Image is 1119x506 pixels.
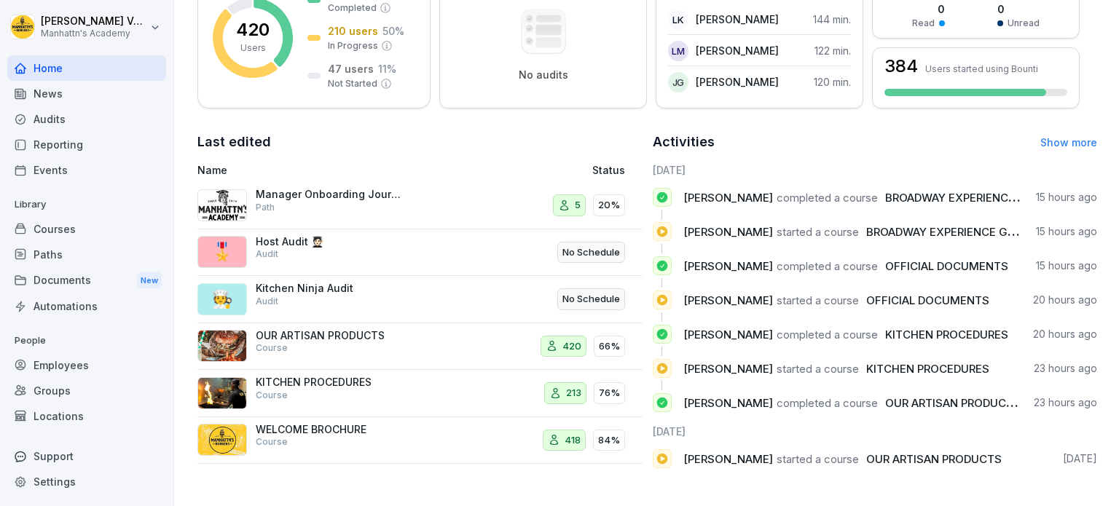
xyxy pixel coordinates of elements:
[912,17,935,30] p: Read
[777,225,859,239] span: started a course
[814,43,851,58] p: 122 min.
[562,245,620,260] p: No Schedule
[7,132,166,157] a: Reporting
[211,286,233,312] p: 🧑‍🍳
[41,15,147,28] p: [PERSON_NAME] Vanderbeken
[925,63,1038,74] p: Users started using Bounti
[683,191,773,205] span: [PERSON_NAME]
[197,424,247,456] img: o6stutclj8fenf9my2o1qei2.png
[256,295,278,308] p: Audit
[866,293,989,307] span: OFFICIAL DOCUMENTS
[256,389,288,402] p: Course
[328,39,378,52] p: In Progress
[197,229,643,277] a: 🎖️Host Audit 🧑🏻‍🎓AuditNo Schedule
[696,12,779,27] p: [PERSON_NAME]
[653,162,1098,178] h6: [DATE]
[197,370,643,417] a: KITCHEN PROCEDURESCourse21376%
[1033,293,1097,307] p: 20 hours ago
[7,216,166,242] a: Courses
[256,248,278,261] p: Audit
[7,329,166,352] p: People
[683,328,773,341] span: [PERSON_NAME]
[777,452,859,466] span: started a course
[777,259,878,273] span: completed a course
[7,157,166,183] a: Events
[997,1,1040,17] p: 0
[1036,224,1097,239] p: 15 hours ago
[197,182,643,229] a: Manager Onboarding Journey 🤝Path520%
[7,55,166,81] a: Home
[328,61,374,76] p: 47 users
[197,330,247,362] img: b6xamxhvf3oim249scwp8rtl.png
[7,81,166,106] a: News
[777,191,878,205] span: completed a course
[519,68,568,82] p: No audits
[777,293,859,307] span: started a course
[256,435,288,448] p: Course
[1040,136,1097,149] a: Show more
[382,23,404,39] p: 50 %
[240,41,266,55] p: Users
[683,396,773,410] span: [PERSON_NAME]
[683,362,773,376] span: [PERSON_NAME]
[197,189,247,221] img: x2s2x8ztc6xnmstxq4kwq6hj.png
[197,276,643,323] a: 🧑‍🍳Kitchen Ninja AuditAuditNo Schedule
[1034,395,1097,410] p: 23 hours ago
[7,242,166,267] a: Paths
[328,23,378,39] p: 210 users
[866,452,1002,466] span: OUR ARTISAN PRODUCTS
[866,225,1032,239] span: BROADWAY EXPERIENCE GUIDE
[1036,190,1097,205] p: 15 hours ago
[683,259,773,273] span: [PERSON_NAME]
[7,378,166,403] div: Groups
[668,9,688,30] div: LK
[885,259,1008,273] span: OFFICIAL DOCUMENTS
[7,403,166,429] a: Locations
[653,132,715,152] h2: Activities
[777,396,878,410] span: completed a course
[777,328,878,341] span: completed a course
[7,469,166,494] a: Settings
[813,12,851,27] p: 144 min.
[197,377,247,409] img: cg5lo66e1g15nr59ub5pszec.png
[1008,17,1040,30] p: Unread
[683,452,773,466] span: [PERSON_NAME]
[256,423,401,436] p: WELCOME BROCHURE
[7,267,166,294] a: DocumentsNew
[256,341,288,355] p: Course
[599,386,620,400] p: 76%
[885,191,1051,205] span: BROADWAY EXPERIENCE GUIDE
[885,328,1008,341] span: KITCHEN PROCEDURES
[256,282,401,295] p: Kitchen Ninja Audit
[197,323,643,371] a: OUR ARTISAN PRODUCTSCourse42066%
[592,162,625,178] p: Status
[565,433,581,448] p: 418
[884,58,918,75] h3: 384
[256,376,401,389] p: KITCHEN PROCEDURES
[562,339,581,354] p: 420
[7,106,166,132] a: Audits
[696,43,779,58] p: [PERSON_NAME]
[256,329,401,342] p: OUR ARTISAN PRODUCTS
[814,74,851,90] p: 120 min.
[197,132,643,152] h2: Last edited
[566,386,581,400] p: 213
[653,424,1098,439] h6: [DATE]
[912,1,945,17] p: 0
[197,162,471,178] p: Name
[7,352,166,378] a: Employees
[256,188,401,201] p: Manager Onboarding Journey 🤝
[683,225,773,239] span: [PERSON_NAME]
[7,443,166,469] div: Support
[562,292,620,307] p: No Schedule
[1033,327,1097,341] p: 20 hours ago
[1063,451,1097,466] p: [DATE]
